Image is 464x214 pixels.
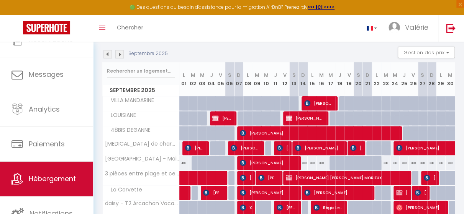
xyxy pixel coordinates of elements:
[283,71,287,79] abbr: V
[286,111,324,125] span: [PERSON_NAME]
[366,71,369,79] abbr: D
[128,50,168,57] p: Septembre 2025
[301,71,305,79] abbr: D
[412,71,415,79] abbr: V
[356,71,360,79] abbr: S
[264,71,269,79] abbr: M
[304,185,369,200] span: [PERSON_NAME]
[363,62,372,96] th: 21
[409,156,418,170] div: 330
[104,141,180,147] span: [MEDICAL_DATA] de charme lumineux et central
[29,104,60,114] span: Analytics
[225,62,234,96] th: 06
[104,111,138,120] span: LOUISIANE
[111,15,149,42] a: Chercher
[418,62,427,96] th: 27
[424,170,436,185] span: [PERSON_NAME]
[234,62,243,96] th: 07
[319,71,324,79] abbr: M
[396,185,408,200] span: [PERSON_NAME]
[240,156,296,170] span: [PERSON_NAME]
[240,170,252,185] span: [PERSON_NAME]
[237,71,241,79] abbr: D
[231,141,260,155] span: [PERSON_NAME]
[409,62,418,96] th: 26
[240,185,296,200] span: [PERSON_NAME]
[210,71,213,79] abbr: J
[344,62,354,96] th: 19
[304,96,334,110] span: [PERSON_NAME]
[219,71,222,79] abbr: V
[390,62,400,96] th: 24
[252,62,262,96] th: 09
[308,156,317,170] div: 330
[427,156,436,170] div: 330
[197,62,207,96] th: 03
[398,47,455,58] button: Gestion des prix
[280,62,289,96] th: 12
[286,170,403,185] span: [PERSON_NAME] [PERSON_NAME] MORIEUX
[446,156,455,170] div: 330
[390,156,400,170] div: 330
[216,62,225,96] th: 05
[277,141,289,155] span: [PERSON_NAME]
[375,71,378,79] abbr: L
[308,62,317,96] th: 15
[179,62,189,96] th: 01
[393,71,397,79] abbr: M
[384,71,388,79] abbr: M
[255,71,259,79] abbr: M
[200,71,204,79] abbr: M
[400,62,409,96] th: 25
[403,71,406,79] abbr: J
[389,22,400,33] img: ...
[104,96,156,105] span: VILLA MANDARINE
[446,23,456,33] img: logout
[418,156,427,170] div: 330
[203,185,224,200] span: [PERSON_NAME]
[240,126,393,140] span: [PERSON_NAME]
[446,62,455,96] th: 30
[274,71,277,79] abbr: J
[383,15,438,42] a: ... Valérie
[338,71,341,79] abbr: J
[381,156,390,170] div: 330
[400,156,409,170] div: 330
[440,71,442,79] abbr: L
[308,4,334,10] a: >>> ICI <<<<
[29,139,65,149] span: Paiements
[350,141,362,155] span: [PERSON_NAME]
[289,62,298,96] th: 13
[347,71,351,79] abbr: V
[354,62,363,96] th: 20
[430,71,434,79] abbr: D
[179,156,189,170] div: 400
[335,62,344,96] th: 18
[298,156,308,170] div: 330
[421,71,424,79] abbr: S
[228,71,231,79] abbr: S
[311,71,313,79] abbr: L
[212,111,233,125] span: [PERSON_NAME]
[258,170,279,185] span: [PERSON_NAME]
[317,156,326,170] div: 330
[117,23,143,31] span: Chercher
[427,62,436,96] th: 28
[295,141,342,155] span: [PERSON_NAME]
[104,171,180,177] span: 3 pièces entre plage et centre ville
[107,64,175,78] input: Rechercher un logement...
[190,71,195,79] abbr: M
[188,62,197,96] th: 02
[243,62,252,96] th: 08
[29,70,64,79] span: Messages
[328,71,333,79] abbr: M
[448,71,453,79] abbr: M
[247,71,249,79] abbr: L
[185,141,206,155] span: [PERSON_NAME]
[405,23,428,32] span: Valérie
[381,62,390,96] th: 23
[104,156,180,162] span: [GEOGRAPHIC_DATA] - Maison 8 pièces
[182,71,185,79] abbr: L
[104,126,152,135] span: 48BIS DEGANNE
